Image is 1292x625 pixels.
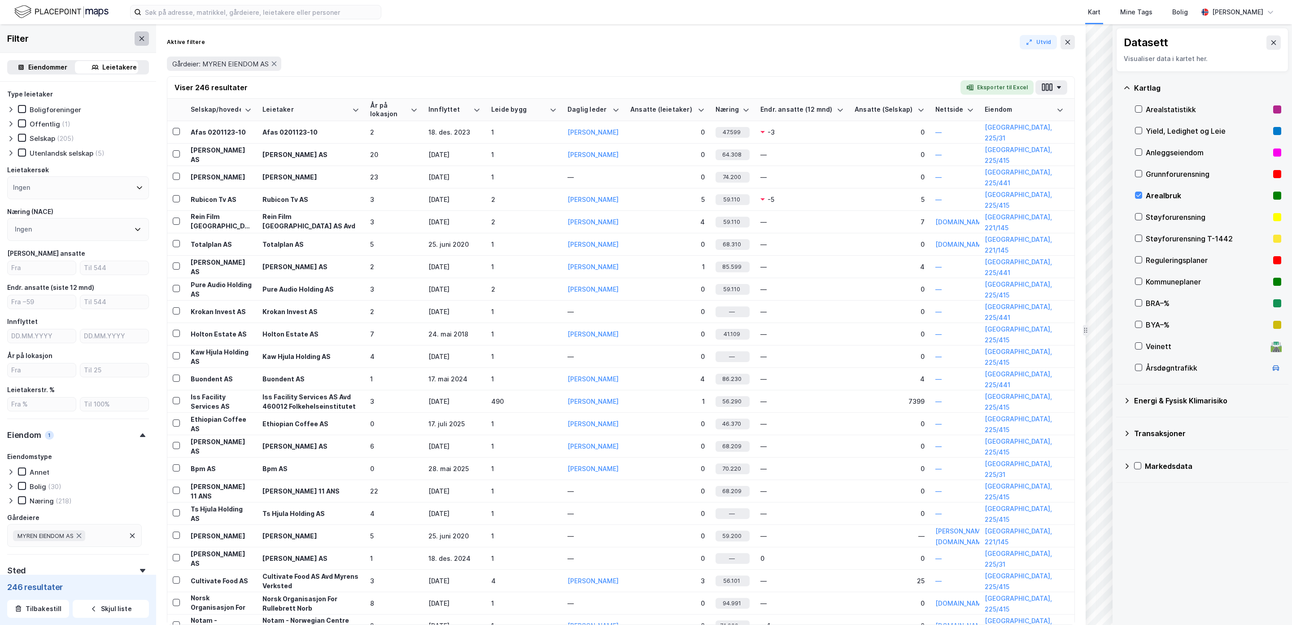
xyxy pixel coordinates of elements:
div: [DATE] [428,486,480,496]
div: Reguleringsplaner [1146,255,1270,266]
span: 59.110 [723,217,740,227]
div: BRA–% [1146,298,1270,309]
div: 1 [491,127,557,137]
div: 🛣️ [1270,341,1282,352]
div: Kaw Hjula Holding AS [191,347,252,366]
div: 2 [370,127,418,137]
div: [DATE] [428,352,480,361]
div: 1 [491,531,557,541]
div: Leietaker [262,105,349,114]
div: [PERSON_NAME] AS [262,150,359,159]
div: — [567,554,620,563]
div: Iss Facility Services AS Avd 460012 Folkehelseinstitutet [262,392,359,411]
div: 1 [491,464,557,473]
div: Veinett [1146,341,1267,352]
div: (5) [95,149,105,157]
div: Grunnforurensning [1146,169,1270,179]
div: BYA–% [1146,319,1270,330]
div: 1 [491,262,557,271]
div: 0 [855,240,925,249]
button: — [935,575,942,586]
div: 6 [370,441,418,451]
div: 0 [855,352,925,361]
span: MYREN EIENDOM AS [17,532,74,539]
button: — [935,485,942,496]
div: Ansatte (Selskap) [855,105,914,114]
span: — [729,307,735,316]
div: 5 [630,195,705,204]
div: 1 [491,352,557,361]
div: Holton Estate AS [262,329,359,339]
div: (1) [62,120,70,128]
div: Boligforeninger [30,105,81,114]
div: [DATE] [428,441,480,451]
button: Eksporter til Excel [960,80,1034,95]
div: 0 [855,172,925,182]
div: Pure Audio Holding AS [191,280,252,298]
div: 1 [491,329,557,339]
div: 4 [630,217,705,227]
div: 1 [491,307,557,316]
div: [DATE] [428,172,480,182]
div: 25. juni 2020 [428,531,480,541]
div: 1 [491,554,557,563]
div: [DATE] [428,284,480,294]
div: Leietakerstr. % [7,385,55,395]
div: Innflyttet [428,105,470,114]
button: — [935,553,942,564]
div: Annet [30,468,49,476]
div: 0 [630,486,705,496]
div: [PERSON_NAME] [262,172,359,182]
span: 68.310 [723,240,741,249]
div: Bolig [1172,7,1188,17]
input: Fra % [8,398,76,411]
div: 0 [630,419,705,428]
div: [DATE] [428,307,480,316]
div: 7399 [855,397,925,406]
span: 74.200 [723,172,741,182]
div: Arealstatistikk [1146,104,1270,115]
div: 0 [630,172,705,182]
div: Ingen [13,182,30,193]
div: Rubicon Tv AS [262,195,359,204]
div: Markedsdata [1145,461,1281,472]
div: År på lokasjon [370,101,407,118]
div: Datasett [1124,35,1168,50]
div: Kaw Hjula Holding AS [262,352,359,361]
button: — [935,463,942,474]
div: — [760,531,844,541]
div: [DATE] [428,509,480,518]
div: — [567,509,620,518]
div: 0 [630,554,705,563]
div: 4 [855,262,925,271]
div: 3 [370,284,418,294]
div: — [567,307,620,316]
div: Arealbruk [1146,190,1270,201]
div: Visualiser data i kartet her. [1124,53,1281,64]
div: — [760,217,844,227]
div: 0 [855,464,925,473]
div: 0 [630,284,705,294]
div: (30) [48,482,61,491]
div: Endr. ansatte (siste 12 mnd) [7,282,94,293]
span: — [729,554,735,563]
div: 0 [855,441,925,451]
input: Til 544 [80,295,148,309]
button: [PERSON_NAME][DOMAIN_NAME] [935,526,987,547]
div: 5 [370,240,418,249]
div: 1 [630,262,705,271]
div: 4 [630,374,705,384]
div: Daglig leder [567,105,609,114]
div: Type leietaker [7,89,53,100]
div: 5 [370,531,418,541]
div: [PERSON_NAME] 11 ANS [262,486,359,496]
div: 0 [370,464,418,473]
div: Leide bygg [491,105,546,114]
button: — [935,284,942,294]
div: 1 [630,397,705,406]
div: — [855,531,925,541]
div: 17. mai 2024 [428,374,480,384]
div: [PERSON_NAME] ansatte [7,248,85,259]
img: logo.f888ab2527a4732fd821a326f86c7f29.svg [14,4,109,20]
div: 1 [491,374,557,384]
